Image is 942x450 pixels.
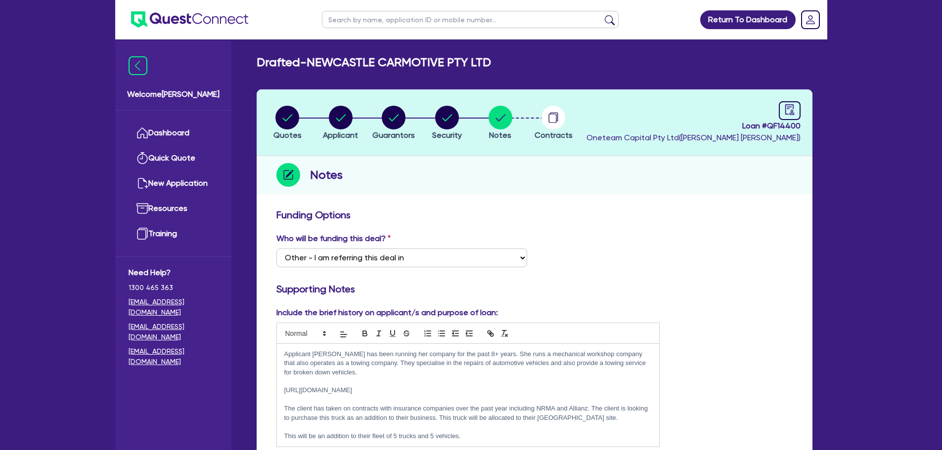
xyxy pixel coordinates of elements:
[129,146,218,171] a: Quick Quote
[798,7,823,33] a: Dropdown toggle
[129,121,218,146] a: Dashboard
[535,130,573,140] span: Contracts
[489,130,511,140] span: Notes
[310,166,343,184] h2: Notes
[129,267,218,279] span: Need Help?
[700,10,796,29] a: Return To Dashboard
[276,209,793,221] h3: Funding Options
[136,152,148,164] img: quick-quote
[534,105,573,142] button: Contracts
[779,101,801,120] a: audit
[129,221,218,246] a: Training
[276,163,300,187] img: step-icon
[276,307,498,319] label: Include the brief history on applicant/s and purpose of loan:
[284,432,652,441] p: This will be an addition to their fleet of 5 trucks and 5 vehicles.
[284,404,652,422] p: The client has taken on contracts with insurance companies over the past year including NRMA and ...
[136,203,148,214] img: resources
[284,350,652,377] p: Applicant [PERSON_NAME] has been running her company for the past 8+ years. She runs a mechanical...
[323,130,358,140] span: Applicant
[432,130,462,140] span: Security
[322,105,359,142] button: Applicant
[129,297,218,318] a: [EMAIL_ADDRESS][DOMAIN_NAME]
[284,386,652,395] p: [URL][DOMAIN_NAME]
[586,120,801,132] span: Loan # QF14400
[129,346,218,367] a: [EMAIL_ADDRESS][DOMAIN_NAME]
[372,105,415,142] button: Guarantors
[586,133,801,142] span: Oneteam Capital Pty Ltd ( [PERSON_NAME] [PERSON_NAME] )
[136,228,148,240] img: training
[488,105,513,142] button: Notes
[784,104,795,115] span: audit
[257,55,491,70] h2: Drafted - NEWCASTLE CARMOTIVE PTY LTD
[129,196,218,221] a: Resources
[276,283,793,295] h3: Supporting Notes
[432,105,462,142] button: Security
[273,105,302,142] button: Quotes
[136,177,148,189] img: new-application
[129,171,218,196] a: New Application
[129,283,218,293] span: 1300 465 363
[131,11,248,28] img: quest-connect-logo-blue
[322,11,619,28] input: Search by name, application ID or mobile number...
[276,233,391,245] label: Who will be funding this deal?
[273,130,302,140] span: Quotes
[127,88,220,100] span: Welcome [PERSON_NAME]
[129,322,218,342] a: [EMAIL_ADDRESS][DOMAIN_NAME]
[129,56,147,75] img: icon-menu-close
[372,130,415,140] span: Guarantors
